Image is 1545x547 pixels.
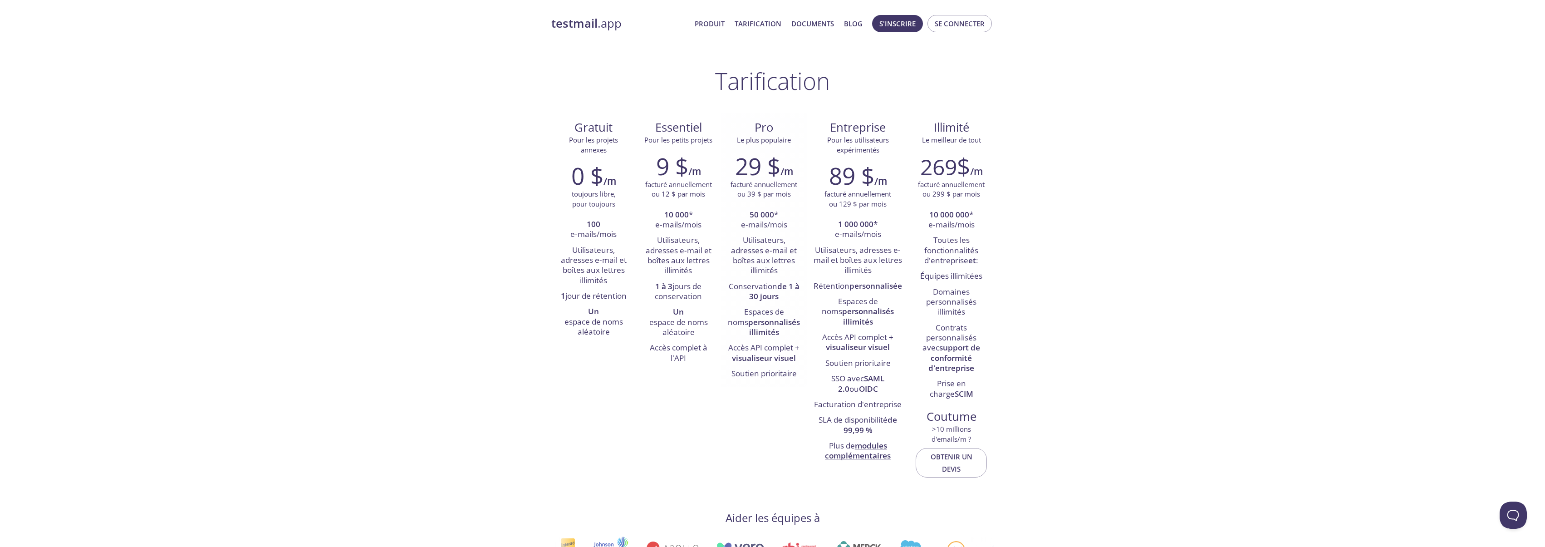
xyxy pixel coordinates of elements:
font: 29 $ [735,150,780,182]
font: Un [588,306,599,316]
font: Facturation d'entreprise [814,399,902,409]
font: Pour les utilisateurs expérimentés [827,135,889,154]
font: SSO avec [831,373,864,384]
font: Accès API complet + [728,342,799,353]
font: 9 $ [656,150,688,182]
font: 1 à 3 [655,281,672,291]
font: 10 millions d'emails/m ? [932,424,971,443]
font: /m [688,165,701,178]
font: S'inscrire [879,19,916,28]
font: facturé annuellement [645,180,712,189]
font: Espaces de noms [822,296,878,316]
font: SAML 2.0 [838,373,885,394]
font: SLA de disponibilité [819,414,888,425]
button: Obtenir un devis [916,448,987,478]
font: Documents [791,19,834,28]
font: : [976,255,978,266]
font: Tarification [735,19,781,28]
font: Coutume [927,409,976,424]
font: Équipes illimitées [920,271,982,281]
font: de 1 à 30 jours [749,281,799,301]
font: personnalisés illimités [748,317,800,337]
font: e-mails/mois [570,229,617,239]
font: Gratuit [574,119,613,135]
font: Le plus populaire [737,135,791,144]
font: e-mails/mois [928,219,975,230]
font: Pour les projets annexes [569,135,618,154]
iframe: Help Scout Beacon - Open [1500,502,1527,529]
font: 1 [561,291,565,301]
font: > [932,424,936,434]
font: jour de rétention [565,291,627,301]
font: Utilisateurs, adresses e-mail et boîtes aux lettres illimités [731,235,797,276]
font: Tarification [715,65,830,97]
font: 89 $ [829,160,874,192]
font: Accès API complet + [822,332,893,342]
font: Pro [755,119,773,135]
font: Illimité [934,119,969,135]
font: 10 000 000 [929,209,969,220]
font: facturé annuellement [731,180,797,189]
font: e-mails/mois [835,229,881,239]
font: /m [780,165,793,178]
font: ou [849,384,859,394]
font: et [968,255,976,266]
a: testmail.app [551,16,687,31]
font: e-mails/mois [655,219,701,230]
font: Utilisateurs, adresses e-mail et boîtes aux lettres illimités [646,235,711,276]
a: Blog [844,18,863,30]
font: espace de noms aléatoire [564,316,623,337]
font: toujours libre, [572,189,616,198]
font: de 99,99 % [844,414,898,435]
font: .app [598,15,622,31]
font: Plus de [829,440,855,451]
a: Tarification [735,18,781,30]
font: /m [603,174,616,187]
font: Produit [695,19,725,28]
font: Utilisateurs, adresses e-mail et boîtes aux lettres illimités [561,245,627,286]
font: Toutes les fonctionnalités d'entreprise [924,235,978,266]
font: Le meilleur de tout [922,135,981,144]
font: ​​$ [957,150,970,182]
font: Pour les petits projets [644,135,712,144]
font: espace de noms aléatoire [649,317,708,337]
font: Un [673,306,684,317]
font: Soutien prioritaire [825,358,891,368]
a: Documents [791,18,834,30]
font: Contrats personnalisés avec [922,322,976,353]
font: 1 000 000 [838,219,873,229]
font: Aider les équipes à [726,510,820,525]
font: 100 [587,219,600,229]
font: support de conformité d'entreprise [928,342,980,373]
font: visualiseur visuel [732,353,796,363]
font: e-mails/mois [741,219,787,230]
font: OIDC [859,384,878,394]
font: Rétention [814,281,849,291]
font: SCIM [955,389,973,399]
font: Essentiel [655,119,702,135]
font: Blog [844,19,863,28]
font: 10 000 [664,209,689,220]
font: 269 [920,152,957,182]
font: testmail [551,15,598,31]
font: /m [874,174,887,187]
font: facturé annuellement [824,189,891,198]
font: visualiseur visuel [826,342,890,352]
font: jours de conservation [655,281,702,301]
button: Se connecter [927,15,992,32]
font: Entreprise [830,119,886,135]
font: Conservation [729,281,777,291]
font: ou 129 $ par mois [829,199,887,208]
font: /m [970,165,983,178]
font: modules complémentaires [825,440,891,461]
font: personnalisés illimités [842,306,894,326]
font: Se connecter [935,19,985,28]
font: Soutien prioritaire [731,368,797,379]
a: Produit [695,18,725,30]
font: Obtenir un devis [931,452,972,473]
font: pour toujours [572,199,615,208]
font: personnalisée [849,281,902,291]
font: 50 000 [750,209,774,220]
font: ou 39 $ par mois [737,189,791,198]
font: 0 $ [571,160,603,192]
